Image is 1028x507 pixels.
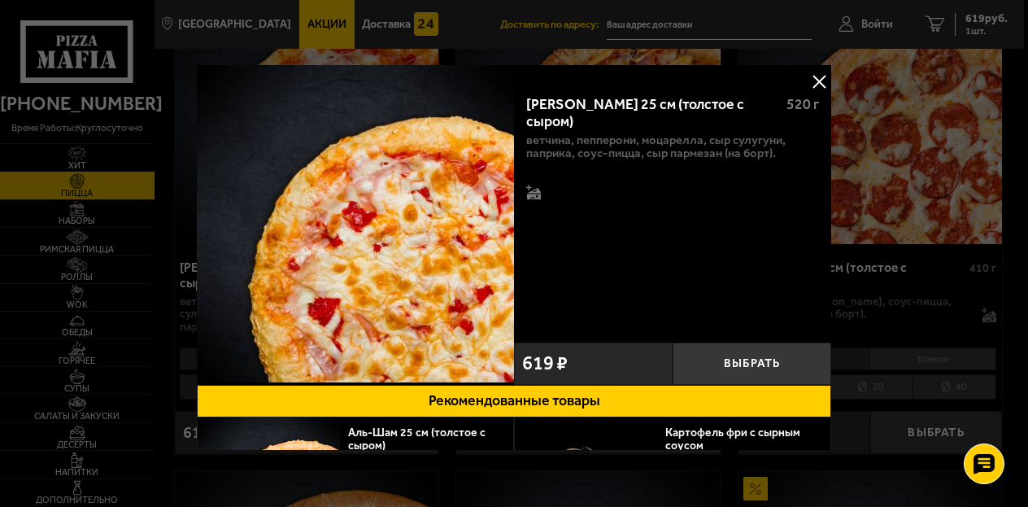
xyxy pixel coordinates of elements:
[786,95,819,113] span: 520 г
[522,354,568,374] span: 619 ₽
[673,343,831,385] button: Выбрать
[348,426,486,452] a: Аль-Шам 25 см (толстое с сыром)
[197,65,514,385] a: Прошутто Формаджио 25 см (толстое с сыром)
[665,426,800,452] a: Картофель фри с сырным соусом
[526,96,773,131] div: [PERSON_NAME] 25 см (толстое с сыром)
[197,385,831,417] button: Рекомендованные товары
[526,134,819,160] p: ветчина, пепперони, моцарелла, сыр сулугуни, паприка, соус-пицца, сыр пармезан (на борт).
[197,65,514,382] img: Прошутто Формаджио 25 см (толстое с сыром)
